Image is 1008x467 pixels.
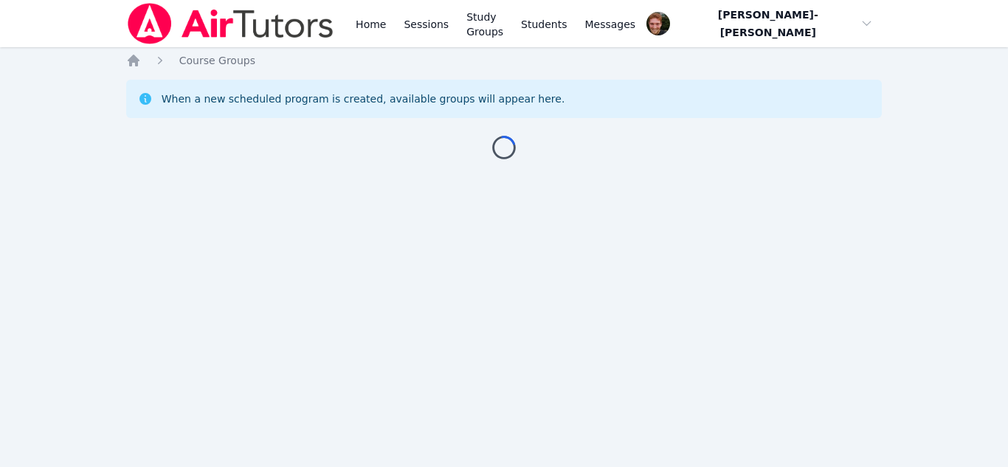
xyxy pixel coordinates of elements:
[179,53,255,68] a: Course Groups
[126,53,883,68] nav: Breadcrumb
[585,17,636,32] span: Messages
[162,91,565,106] div: When a new scheduled program is created, available groups will appear here.
[126,3,335,44] img: Air Tutors
[179,55,255,66] span: Course Groups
